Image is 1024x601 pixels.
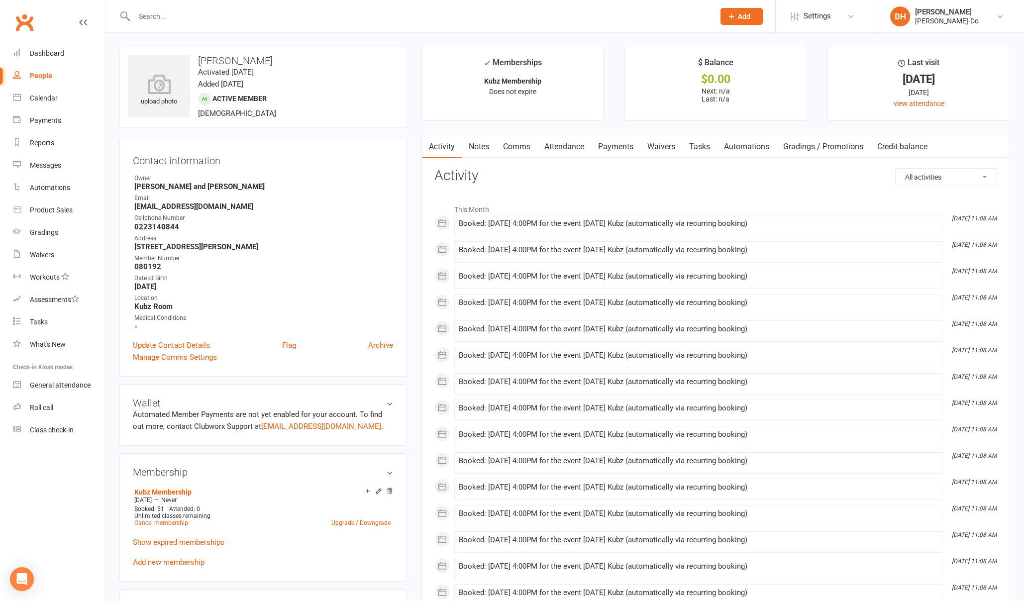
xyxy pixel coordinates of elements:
i: [DATE] 11:08 AM [952,347,997,354]
span: Booked: 51 [134,505,164,512]
div: Memberships [484,56,542,75]
div: Dashboard [30,49,64,57]
a: What's New [13,333,105,356]
a: Archive [368,339,393,351]
div: Last visit [898,56,939,74]
div: Workouts [30,273,60,281]
i: [DATE] 11:08 AM [952,268,997,275]
div: Payments [30,116,61,124]
h3: Membership [133,467,393,478]
a: Activity [422,135,462,158]
a: Waivers [640,135,682,158]
i: [DATE] 11:08 AM [952,373,997,380]
p: Next: n/a Last: n/a [634,87,798,103]
div: What's New [30,340,66,348]
a: Kubz Membership [134,488,192,496]
div: Booked: [DATE] 4:00PM for the event [DATE] Kubz (automatically via recurring booking) [459,299,938,307]
span: Never [161,497,177,503]
a: Update Contact Details [133,339,210,351]
a: Show expired memberships [133,538,224,547]
a: [EMAIL_ADDRESS][DOMAIN_NAME] [261,422,381,431]
a: Attendance [537,135,591,158]
div: Waivers [30,251,54,259]
a: Gradings / Promotions [776,135,870,158]
i: [DATE] 11:08 AM [952,241,997,248]
div: Booked: [DATE] 4:00PM for the event [DATE] Kubz (automatically via recurring booking) [459,562,938,571]
a: Credit balance [870,135,934,158]
a: Notes [462,135,496,158]
div: Cellphone Number [134,213,393,223]
span: Unlimited classes remaining [134,512,210,519]
div: DH [890,6,910,26]
button: Add [720,8,763,25]
div: Address [134,234,393,243]
i: [DATE] 11:08 AM [952,558,997,565]
div: Calendar [30,94,58,102]
a: Cancel membership [134,519,188,526]
div: [PERSON_NAME] [915,7,979,16]
span: Settings [804,5,831,27]
span: Does not expire [489,88,536,96]
div: Booked: [DATE] 4:00PM for the event [DATE] Kubz (automatically via recurring booking) [459,351,938,360]
div: Member Number [134,254,393,263]
div: — [132,496,393,504]
i: [DATE] 11:08 AM [952,531,997,538]
a: Tasks [682,135,717,158]
div: Location [134,294,393,303]
strong: [STREET_ADDRESS][PERSON_NAME] [134,242,393,251]
div: Booked: [DATE] 4:00PM for the event [DATE] Kubz (automatically via recurring booking) [459,219,938,228]
div: Reports [30,139,54,147]
a: Dashboard [13,42,105,65]
div: Gradings [30,228,58,236]
time: Activated [DATE] [198,68,254,77]
h3: [PERSON_NAME] [128,55,398,66]
div: Booked: [DATE] 4:00PM for the event [DATE] Kubz (automatically via recurring booking) [459,536,938,544]
strong: [DATE] [134,282,393,291]
a: Payments [591,135,640,158]
no-payment-system: Automated Member Payments are not yet enabled for your account. To find out more, contact Clubwor... [133,410,383,431]
div: $0.00 [634,74,798,85]
a: Waivers [13,244,105,266]
a: view attendance [894,100,944,107]
span: [DATE] [134,497,152,503]
i: [DATE] 11:08 AM [952,294,997,301]
a: Workouts [13,266,105,289]
a: Reports [13,132,105,154]
i: [DATE] 11:08 AM [952,505,997,512]
div: [DATE] [837,74,1001,85]
i: [DATE] 11:08 AM [952,320,997,327]
a: Roll call [13,397,105,419]
div: Booked: [DATE] 4:00PM for the event [DATE] Kubz (automatically via recurring booking) [459,430,938,439]
a: Manage Comms Settings [133,351,217,363]
time: Added [DATE] [198,80,243,89]
a: Messages [13,154,105,177]
div: Assessments [30,296,79,303]
i: [DATE] 11:08 AM [952,426,997,433]
div: $ Balance [698,56,733,74]
a: Add new membership [133,558,205,567]
div: Booked: [DATE] 4:00PM for the event [DATE] Kubz (automatically via recurring booking) [459,404,938,412]
div: Booked: [DATE] 4:00PM for the event [DATE] Kubz (automatically via recurring booking) [459,457,938,465]
div: Booked: [DATE] 4:00PM for the event [DATE] Kubz (automatically via recurring booking) [459,325,938,333]
strong: Kubz Room [134,302,393,311]
a: Payments [13,109,105,132]
div: Booked: [DATE] 4:00PM for the event [DATE] Kubz (automatically via recurring booking) [459,246,938,254]
div: Booked: [DATE] 4:00PM for the event [DATE] Kubz (automatically via recurring booking) [459,589,938,597]
span: Add [738,12,750,20]
a: General attendance kiosk mode [13,374,105,397]
span: [DEMOGRAPHIC_DATA] [198,109,276,118]
h3: Wallet [133,398,393,408]
i: ✓ [484,58,490,68]
strong: 080192 [134,262,393,271]
input: Search... [131,9,708,23]
strong: [PERSON_NAME] and [PERSON_NAME] [134,182,393,191]
span: Active member [212,95,267,102]
i: [DATE] 11:08 AM [952,479,997,486]
a: People [13,65,105,87]
i: [DATE] 11:08 AM [952,215,997,222]
h3: Contact information [133,151,393,166]
div: Medical Conditions [134,313,393,323]
a: Comms [496,135,537,158]
div: General attendance [30,381,91,389]
a: Assessments [13,289,105,311]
